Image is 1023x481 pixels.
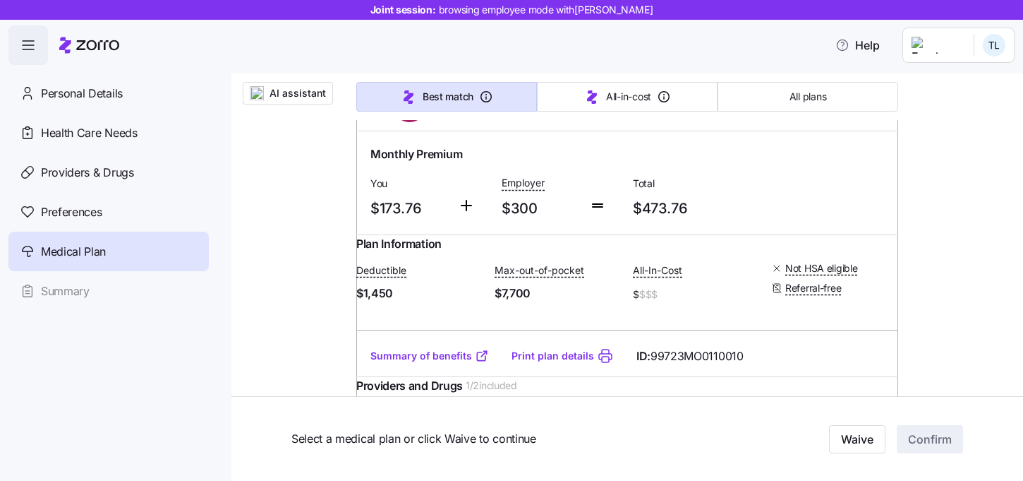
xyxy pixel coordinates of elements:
[8,153,209,192] a: Providers & Drugs
[370,146,462,163] span: Monthly Premium
[633,263,682,278] span: All-In-Cost
[270,86,326,100] span: AI assistant
[291,430,735,448] span: Select a medical plan or click Waive to continue
[356,235,442,253] span: Plan Information
[824,31,891,59] button: Help
[495,263,584,278] span: Max-out-of-pocket
[829,425,885,453] button: Waive
[908,431,952,448] span: Confirm
[370,197,447,220] span: $173.76
[41,164,134,182] span: Providers & Drugs
[502,176,545,190] span: Employer
[356,263,406,278] span: Deductible
[8,113,209,153] a: Health Care Needs
[897,425,963,453] button: Confirm
[841,431,873,448] span: Waive
[41,124,138,142] span: Health Care Needs
[370,177,447,191] span: You
[8,73,209,113] a: Personal Details
[835,37,880,54] span: Help
[439,3,653,17] span: browsing employee mode with [PERSON_NAME]
[41,85,123,102] span: Personal Details
[41,243,106,261] span: Medical Plan
[785,281,841,295] span: Referral-free
[466,379,517,393] span: 1 / 2 included
[423,90,473,104] span: Best match
[633,197,753,220] span: $473.76
[639,287,658,302] span: $$$
[650,348,744,365] span: 99723MO0110010
[633,177,753,191] span: Total
[356,377,463,395] span: Providers and Drugs
[785,261,858,275] span: Not HSA eligible
[636,348,744,365] span: ID:
[983,34,1005,57] img: b24ff9bc030bd4ff01458257060ab2cb
[606,90,651,104] span: All-in-cost
[912,37,962,54] img: Employer logo
[633,285,760,304] span: $
[8,192,209,232] a: Preferences
[370,349,489,363] a: Summary of benefits
[502,197,578,220] span: $300
[356,285,483,302] span: $1,450
[370,3,653,17] span: Joint session:
[495,285,622,302] span: $7,700
[41,203,102,221] span: Preferences
[511,349,594,363] a: Print plan details
[8,232,209,271] a: Medical Plan
[789,90,826,104] span: All plans
[250,86,264,100] img: ai-icon.png
[243,82,333,105] button: AI assistant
